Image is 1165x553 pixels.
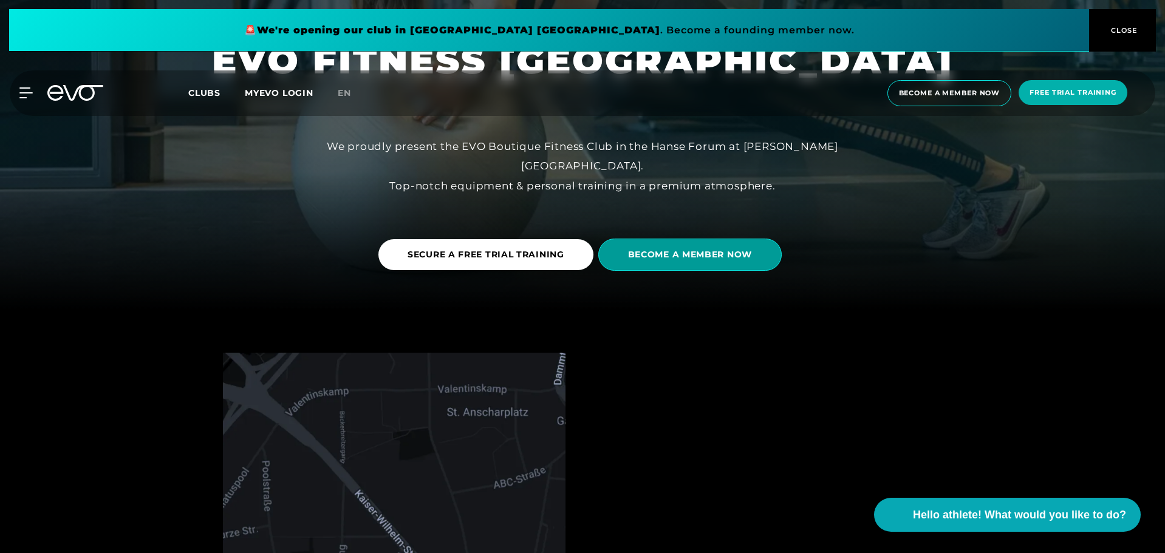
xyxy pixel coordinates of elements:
[913,509,1126,521] font: Hello athlete! What would you like to do?
[1111,26,1138,35] font: CLOSE
[1089,9,1156,52] button: CLOSE
[874,498,1141,532] button: Hello athlete! What would you like to do?
[598,229,787,280] a: BECOME A MEMBER NOW
[378,230,598,279] a: SECURE A FREE TRIAL TRAINING
[338,87,351,98] font: en
[408,249,564,260] font: SECURE A FREE TRIAL TRAINING
[188,87,220,98] font: Clubs
[338,86,366,100] a: en
[1030,88,1116,97] font: Free trial training
[628,249,752,260] font: BECOME A MEMBER NOW
[884,80,1016,106] a: Become a member now
[188,87,245,98] a: Clubs
[899,89,1000,97] font: Become a member now
[1015,80,1131,106] a: Free trial training
[245,87,313,98] a: MYEVO LOGIN
[389,180,775,192] font: Top-notch equipment & personal training in a premium atmosphere.
[327,140,838,172] font: We proudly present the EVO Boutique Fitness Club in the Hanse Forum at [PERSON_NAME][GEOGRAPHIC_D...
